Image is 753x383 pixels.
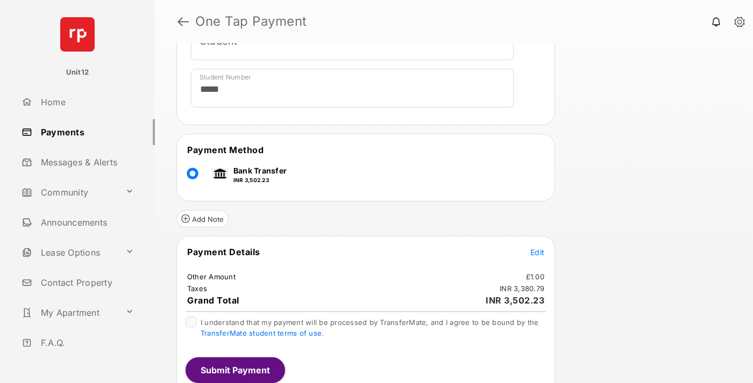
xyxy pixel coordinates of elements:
a: Community [17,179,121,205]
a: Home [17,89,155,115]
a: TransferMate student terms of use. [201,329,324,337]
span: Payment Details [187,247,260,257]
a: F.A.Q. [17,330,155,356]
a: My Apartment [17,300,121,326]
a: Announcements [17,209,155,235]
button: Add Note [176,210,229,227]
button: Edit [530,247,544,257]
td: INR 3,380.79 [499,284,545,293]
img: bank.png [212,168,228,179]
td: Taxes [187,284,208,293]
span: Edit [530,248,544,257]
a: Messages & Alerts [17,149,155,175]
img: svg+xml;base64,PHN2ZyB4bWxucz0iaHR0cDovL3d3dy53My5vcmcvMjAwMC9zdmciIHdpZHRoPSI2NCIgaGVpZ2h0PSI2NC... [60,17,95,52]
span: Payment Method [187,144,264,155]
span: I understand that my payment will be processed by TransferMate, and I agree to be bound by the [201,318,538,337]
button: Submit Payment [186,357,285,383]
p: Bank Transfer [233,165,287,176]
a: Lease Options [17,240,121,265]
td: Other Amount [187,272,236,281]
p: INR 3,502.23 [233,176,287,184]
span: Grand Total [187,295,239,306]
strong: One Tap Payment [195,15,307,28]
td: £1.00 [525,272,545,281]
p: Unit12 [66,67,89,78]
a: Contact Property [17,270,155,295]
span: INR 3,502.23 [486,295,544,306]
a: Payments [17,119,155,145]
